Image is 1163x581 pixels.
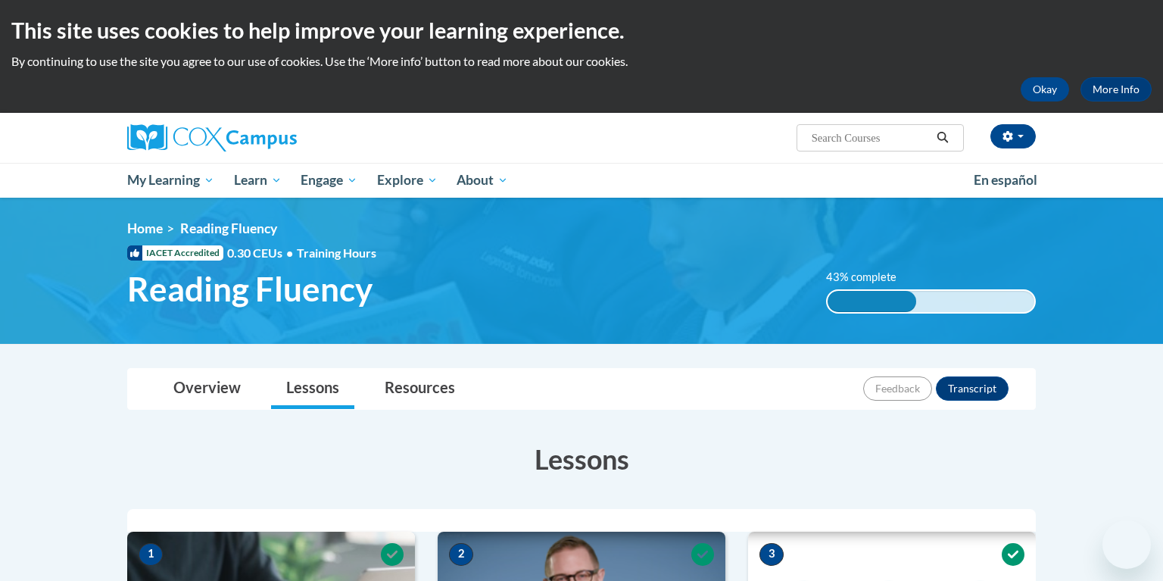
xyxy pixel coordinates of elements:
[127,124,415,151] a: Cox Campus
[367,163,447,198] a: Explore
[271,369,354,409] a: Lessons
[457,171,508,189] span: About
[826,269,913,286] label: 43% complete
[127,220,163,236] a: Home
[117,163,224,198] a: My Learning
[447,163,519,198] a: About
[291,163,367,198] a: Engage
[286,245,293,260] span: •
[127,245,223,261] span: IACET Accredited
[1021,77,1069,102] button: Okay
[11,15,1152,45] h2: This site uses cookies to help improve your learning experience.
[369,369,470,409] a: Resources
[810,129,931,147] input: Search Courses
[139,543,163,566] span: 1
[297,245,376,260] span: Training Hours
[158,369,256,409] a: Overview
[931,129,954,147] button: Search
[759,543,784,566] span: 3
[964,164,1047,196] a: En español
[127,440,1036,478] h3: Lessons
[974,172,1037,188] span: En español
[936,376,1009,401] button: Transcript
[377,171,438,189] span: Explore
[227,245,297,261] span: 0.30 CEUs
[180,220,277,236] span: Reading Fluency
[863,376,932,401] button: Feedback
[224,163,292,198] a: Learn
[1102,520,1151,569] iframe: Button to launch messaging window
[1080,77,1152,102] a: More Info
[990,124,1036,148] button: Account Settings
[11,53,1152,70] p: By continuing to use the site you agree to our use of cookies. Use the ‘More info’ button to read...
[127,171,214,189] span: My Learning
[301,171,357,189] span: Engage
[104,163,1059,198] div: Main menu
[828,291,917,312] div: 43% complete
[234,171,282,189] span: Learn
[127,269,373,309] span: Reading Fluency
[127,124,297,151] img: Cox Campus
[449,543,473,566] span: 2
